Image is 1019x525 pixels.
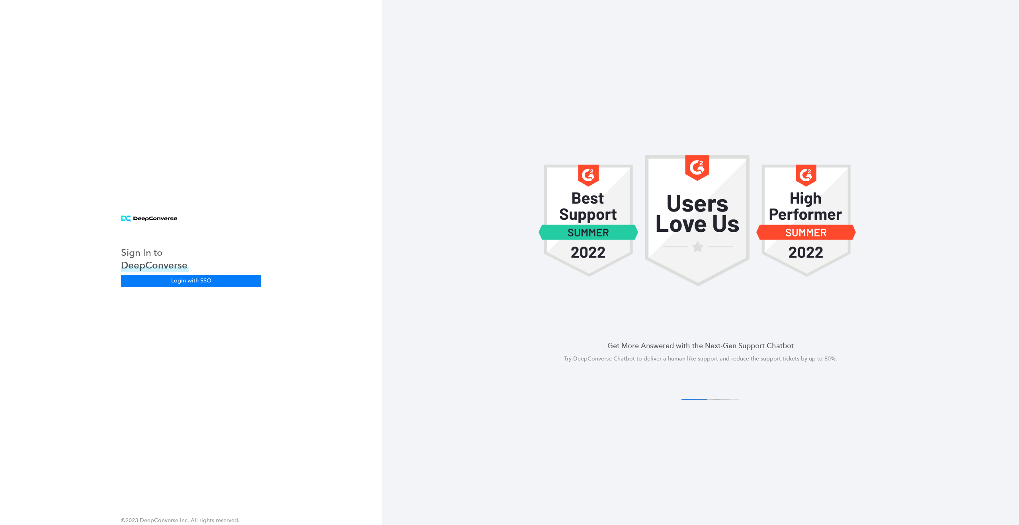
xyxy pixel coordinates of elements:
h3: DeepConverse [121,259,189,272]
button: 2 [694,399,720,400]
img: carousel 1 [645,155,750,287]
button: 4 [713,399,739,400]
button: 1 [681,399,707,400]
span: Try DeepConverse Chatbot to deliver a human-like support and reduce the support tickets by up to ... [564,355,837,362]
h4: Get More Answered with the Next-Gen Support Chatbot [401,341,1000,351]
button: Login with SSO [121,275,261,287]
img: horizontal logo [121,215,177,222]
button: 3 [704,399,730,400]
h3: Sign In to [121,246,189,259]
img: carousel 1 [756,155,857,287]
img: carousel 1 [538,155,639,287]
span: ©2023 DeepConverse Inc. All rights reserved. [121,517,240,524]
